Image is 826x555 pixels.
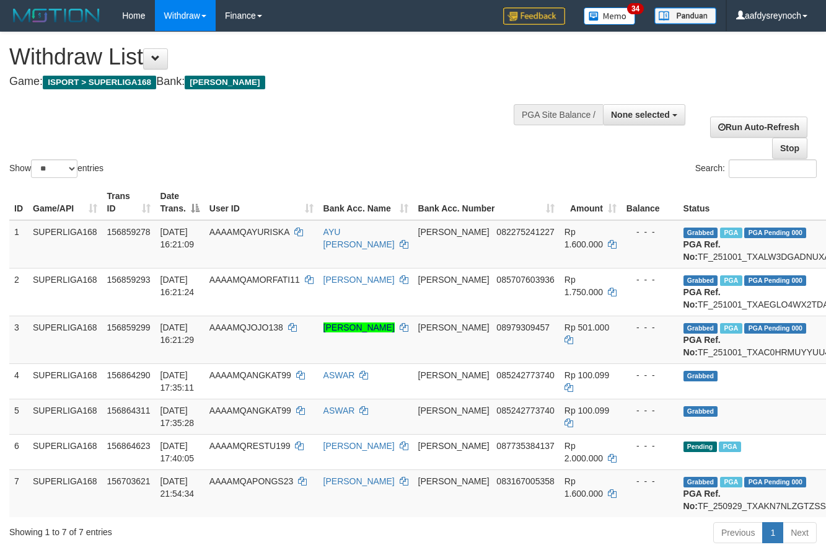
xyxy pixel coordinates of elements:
td: SUPERLIGA168 [28,316,102,363]
span: Marked by aafheankoy [720,323,742,334]
span: [PERSON_NAME] [185,76,265,89]
span: PGA Pending [744,323,806,334]
span: Marked by aafheankoy [720,275,742,286]
td: SUPERLIGA168 [28,220,102,269]
span: 156864311 [107,406,151,415]
span: Marked by aafchhiseyha [720,477,742,487]
td: SUPERLIGA168 [28,363,102,399]
span: PGA Pending [744,477,806,487]
span: AAAAMQANGKAT99 [209,406,291,415]
a: [PERSON_NAME] [323,476,395,486]
span: Marked by aafheankoy [720,228,742,238]
div: - - - [626,226,674,238]
span: [DATE] 21:54:34 [160,476,195,499]
span: 156859299 [107,322,151,332]
div: - - - [626,475,674,487]
div: - - - [626,404,674,417]
td: 1 [9,220,28,269]
a: [PERSON_NAME] [323,322,395,332]
img: Feedback.jpg [503,7,565,25]
b: PGA Ref. No: [683,335,721,357]
span: [PERSON_NAME] [418,227,490,237]
a: [PERSON_NAME] [323,275,395,285]
span: [PERSON_NAME] [418,406,490,415]
span: ISPORT > SUPERLIGA168 [43,76,156,89]
select: Showentries [31,159,77,178]
div: - - - [626,369,674,381]
span: [DATE] 17:35:28 [160,406,195,428]
td: SUPERLIGA168 [28,268,102,316]
span: Copy 085242773740 to clipboard [496,370,554,380]
span: Grabbed [683,323,718,334]
th: User ID: activate to sort column ascending [204,185,319,220]
a: Run Auto-Refresh [710,117,807,138]
img: Button%20Memo.svg [584,7,636,25]
div: - - - [626,321,674,334]
a: 1 [762,522,783,543]
h1: Withdraw List [9,45,538,69]
span: [DATE] 16:21:09 [160,227,195,249]
b: PGA Ref. No: [683,239,721,262]
span: Copy 085707603936 to clipboard [496,275,554,285]
span: 156859278 [107,227,151,237]
span: 34 [627,3,644,14]
span: PGA Pending [744,275,806,286]
span: [DATE] 16:21:24 [160,275,195,297]
th: Bank Acc. Name: activate to sort column ascending [319,185,413,220]
h4: Game: Bank: [9,76,538,88]
span: Grabbed [683,477,718,487]
span: Copy 083167005358 to clipboard [496,476,554,486]
td: SUPERLIGA168 [28,399,102,434]
a: Stop [772,138,807,159]
div: Showing 1 to 7 of 7 entries [9,521,335,538]
span: [PERSON_NAME] [418,441,490,451]
input: Search: [729,159,817,178]
span: Grabbed [683,275,718,286]
span: Rp 2.000.000 [565,441,603,463]
img: MOTION_logo.png [9,6,103,25]
span: Grabbed [683,228,718,238]
b: PGA Ref. No: [683,489,721,511]
span: AAAAMQANGKAT99 [209,370,291,380]
td: 2 [9,268,28,316]
td: 6 [9,434,28,469]
span: Rp 1.600.000 [565,227,603,249]
td: 7 [9,469,28,517]
td: 3 [9,316,28,363]
span: None selected [611,110,670,120]
th: Game/API: activate to sort column ascending [28,185,102,220]
span: 156859293 [107,275,151,285]
a: AYU [PERSON_NAME] [323,227,395,249]
span: Grabbed [683,406,718,417]
label: Search: [695,159,817,178]
span: Rp 1.600.000 [565,476,603,499]
span: [PERSON_NAME] [418,322,490,332]
span: AAAAMQAMORFATI11 [209,275,300,285]
td: 4 [9,363,28,399]
span: Grabbed [683,371,718,381]
td: SUPERLIGA168 [28,469,102,517]
td: SUPERLIGA168 [28,434,102,469]
a: ASWAR [323,370,355,380]
span: AAAAMQAYURISKA [209,227,289,237]
span: Rp 100.099 [565,406,609,415]
th: Amount: activate to sort column ascending [560,185,622,220]
span: Rp 501.000 [565,322,609,332]
div: - - - [626,273,674,286]
span: Rp 1.750.000 [565,275,603,297]
span: 156864290 [107,370,151,380]
td: 5 [9,399,28,434]
div: - - - [626,440,674,452]
b: PGA Ref. No: [683,287,721,309]
span: [PERSON_NAME] [418,275,490,285]
th: Trans ID: activate to sort column ascending [102,185,156,220]
span: [PERSON_NAME] [418,370,490,380]
span: [PERSON_NAME] [418,476,490,486]
span: AAAAMQRESTU199 [209,441,291,451]
span: Marked by aafheankoy [719,442,740,452]
span: Copy 087735384137 to clipboard [496,441,554,451]
img: panduan.png [654,7,716,24]
th: Bank Acc. Number: activate to sort column ascending [413,185,560,220]
a: Next [783,522,817,543]
a: [PERSON_NAME] [323,441,395,451]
